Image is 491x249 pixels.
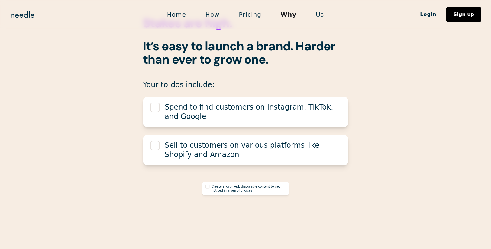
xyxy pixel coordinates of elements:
div: Sign up [454,12,474,17]
a: Us [306,8,334,21]
p: Sell to customers on various platforms like Shopify and Amazon [165,141,341,159]
p: Create short-lived, disposable content to get noticed in a sea of choices [212,185,286,192]
a: Sign up [446,7,481,22]
a: Login [410,9,446,20]
p: Your to-dos include: [143,80,348,89]
a: How [196,8,229,21]
a: Pricing [229,8,271,21]
a: Home [157,8,196,21]
p: Spend to find customers on Instagram, TikTok, and Google [165,103,341,121]
h1: It’s easy to launch a brand. Harder than ever to grow one. [143,39,348,66]
a: Why [271,8,306,21]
